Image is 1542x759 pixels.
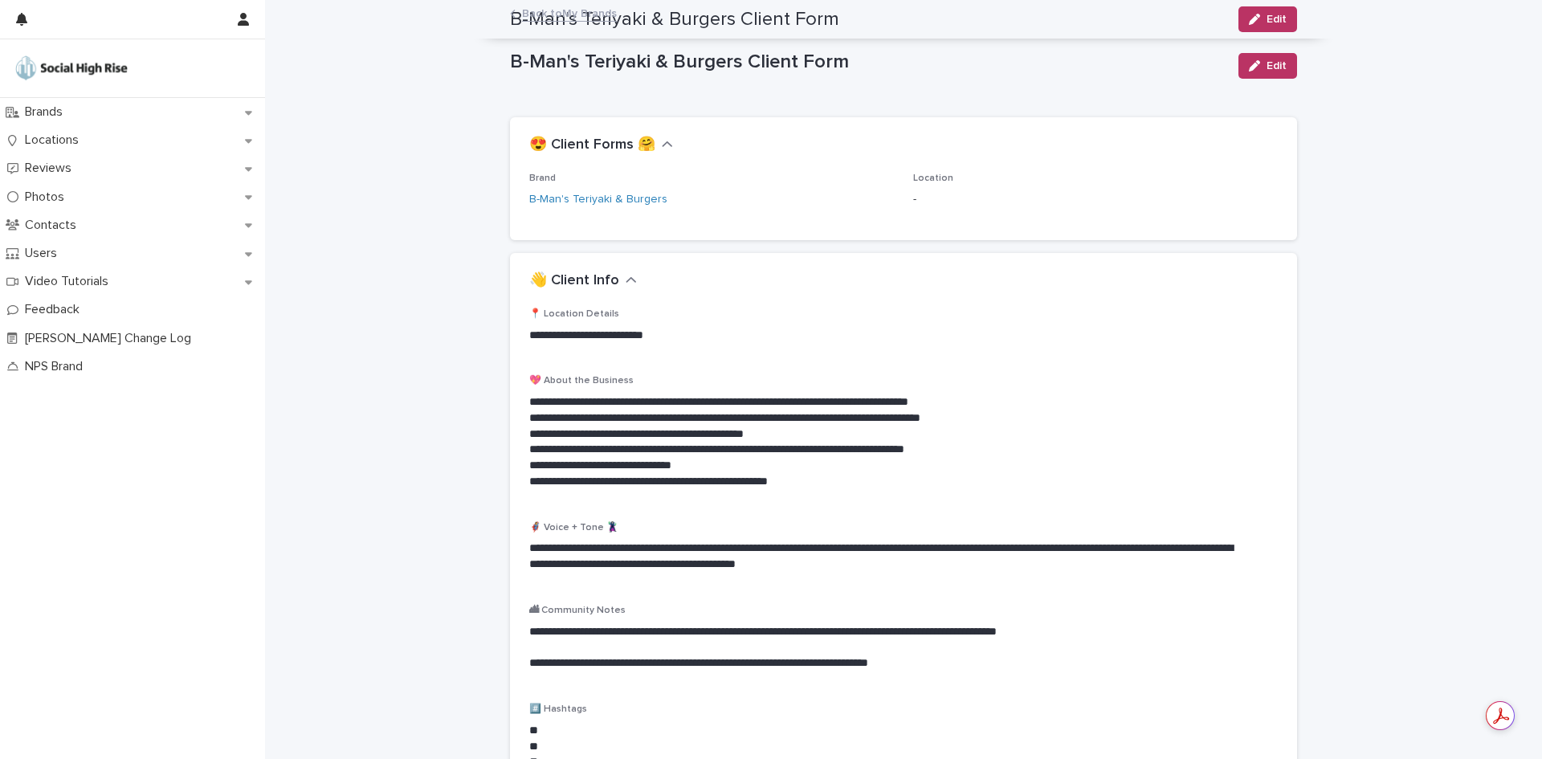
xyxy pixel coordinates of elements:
[529,376,634,386] span: 💖 About the Business
[529,191,667,208] a: B-Man's Teriyaki & Burgers
[913,173,953,183] span: Location
[18,331,204,346] p: [PERSON_NAME] Change Log
[510,51,1226,74] p: B-Man's Teriyaki & Burgers Client Form
[529,272,619,290] h2: 👋 Client Info
[18,218,89,233] p: Contacts
[18,161,84,176] p: Reviews
[529,606,626,615] span: 🏙 Community Notes
[529,137,673,154] button: 😍 Client Forms 🤗
[13,52,130,84] img: o5DnuTxEQV6sW9jFYBBf
[522,3,617,22] a: Back toMy Brands
[1267,60,1287,71] span: Edit
[1238,53,1297,79] button: Edit
[18,190,77,205] p: Photos
[18,133,92,148] p: Locations
[529,309,619,319] span: 📍 Location Details
[18,359,96,374] p: NPS Brand
[529,272,637,290] button: 👋 Client Info
[529,704,587,714] span: #️⃣ Hashtags
[913,191,1278,208] p: -
[18,104,75,120] p: Brands
[529,173,556,183] span: Brand
[18,274,121,289] p: Video Tutorials
[18,246,70,261] p: Users
[529,137,655,154] h2: 😍 Client Forms 🤗
[529,523,618,533] span: 🦸‍♀️ Voice + Tone 🦹‍♀️
[18,302,92,317] p: Feedback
